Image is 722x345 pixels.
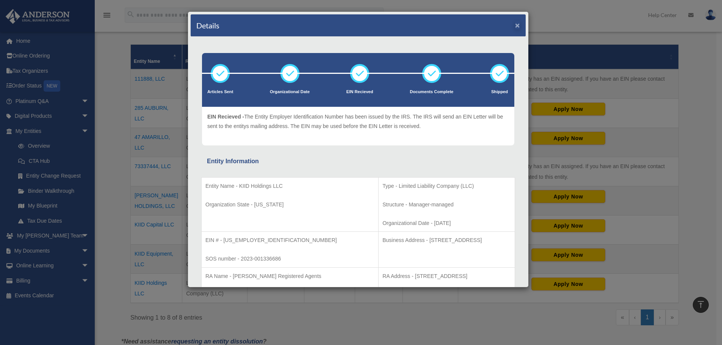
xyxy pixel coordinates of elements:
p: The Entity Employer Identification Number has been issued by the IRS. The IRS will send an EIN Le... [207,112,509,131]
div: Entity Information [207,156,509,167]
p: EIN # - [US_EMPLOYER_IDENTIFICATION_NUMBER] [205,236,374,245]
p: EIN Recieved [346,88,373,96]
button: × [515,21,520,29]
p: SOS number - 2023-001336686 [205,254,374,264]
p: Type - Limited Liability Company (LLC) [382,181,511,191]
p: RA Name - [PERSON_NAME] Registered Agents [205,272,374,281]
p: Structure - Manager-managed [382,200,511,209]
p: Articles Sent [207,88,233,96]
p: Organizational Date [270,88,310,96]
p: Entity Name - KIID Holdings LLC [205,181,374,191]
p: Documents Complete [410,88,453,96]
h4: Details [196,20,219,31]
p: Shipped [490,88,509,96]
p: Business Address - [STREET_ADDRESS] [382,236,511,245]
p: RA Address - [STREET_ADDRESS] [382,272,511,281]
p: Organization State - [US_STATE] [205,200,374,209]
p: Organizational Date - [DATE] [382,219,511,228]
span: EIN Recieved - [207,114,244,120]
